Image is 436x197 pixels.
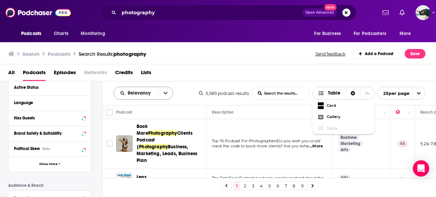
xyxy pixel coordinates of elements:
img: Book More Photography Clients Podcast | Photography Business, Marketing, Leads, Business Plan [116,135,133,152]
button: Column Actions [380,109,389,117]
div: Description [212,108,234,116]
a: 6 [274,182,281,190]
a: Search Results:photography [79,51,146,57]
span: 25 per page [378,88,409,99]
a: Add a Podcast [353,49,400,59]
a: 3 [250,182,256,190]
span: Photography [139,144,168,150]
span: Toggle select row [107,141,113,147]
span: Political Skew [14,146,40,151]
a: Show notifications dropdown [397,7,407,18]
button: open menu [114,91,158,96]
button: open menu [309,27,349,40]
span: Logged in as fsg.publicity [416,5,431,20]
button: Column Actions [405,109,413,117]
span: Book More [137,124,148,136]
a: 1 [233,182,240,190]
span: Business, Marketing, Leads, Business Plan [137,144,197,163]
button: open menu [377,87,425,100]
a: 2 [242,182,248,190]
p: 62 [398,177,408,184]
a: Arts [338,147,351,152]
div: Beta [43,147,50,151]
span: Podcasts [21,29,41,38]
button: Send feedback [313,51,347,57]
span: Monitoring [81,29,105,38]
a: Book MorePhotographyClients Podcast |PhotographyBusiness, Marketing, Leads, Business Plan [137,123,204,164]
span: crack the code to book more clients? Are you exha [212,144,309,148]
a: Lists [141,67,151,81]
span: Open Advanced [306,11,334,14]
a: Credits [115,67,133,81]
span: Card [327,104,369,108]
span: Top 1% Podcast For PhotographersDo you wish you could [212,138,320,143]
button: Choose View [312,87,375,100]
a: Episodes [54,67,76,81]
button: Language [14,98,85,107]
p: 54 [398,140,408,147]
span: Photography [148,130,177,136]
a: Arts [338,175,351,180]
a: 9 [299,182,306,190]
button: Show profile menu [416,5,431,20]
button: open menu [76,27,114,40]
a: 7 [282,182,289,190]
span: Networks [84,67,107,81]
img: User Profile [416,5,431,20]
button: Brand Safety & Suitability [14,129,85,137]
button: Open AdvancedNew [302,9,337,17]
button: Save [405,49,425,59]
a: Charts [49,27,73,40]
button: open menu [158,87,173,99]
div: Search podcasts, credits, & more... [100,5,356,20]
a: Lens Shark [137,174,204,187]
span: Clients Podcast | [137,130,192,150]
a: 4 [258,182,265,190]
span: Podcasts [23,67,46,81]
h3: Search [22,51,40,57]
div: Active Status [14,85,81,90]
div: Language [14,100,81,105]
input: Search podcasts, credits, & more... [119,7,302,18]
span: New [324,4,337,11]
div: Search Results: [79,51,146,57]
p: Audience & Reach [8,183,91,188]
div: Sort Direction [346,87,360,99]
a: All [8,67,15,81]
img: Lens Shark Photography Podcast [116,173,133,189]
div: Power Score [396,108,405,116]
span: Lens Shark [137,174,149,187]
span: ...More [309,144,323,149]
span: More [400,29,411,38]
span: Table [328,91,340,96]
h2: Choose List sort [113,87,173,100]
span: Table [327,127,369,130]
span: Relevancy [128,91,153,96]
h3: Podcasts [48,51,71,57]
span: photography [113,51,146,57]
a: Marketing [338,141,363,146]
a: Business [338,135,359,140]
a: Show notifications dropdown [380,7,391,18]
button: open menu [395,27,420,40]
img: Podchaser - Follow, Share and Rate Podcasts [5,6,71,19]
span: For Podcasters [354,29,386,38]
span: The PetaPixel Podcast is a twice-weekly podcast about the [212,176,324,180]
button: Political SkewBeta [14,144,85,153]
button: open menu [16,27,50,40]
button: Active Status [14,83,85,92]
div: Has Guests [14,116,80,120]
span: Gallery [327,115,369,119]
button: open menu [349,27,396,40]
button: Has Guests [14,114,85,122]
div: Brand Safety & Suitability [14,131,80,136]
span: Show More [39,162,58,166]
